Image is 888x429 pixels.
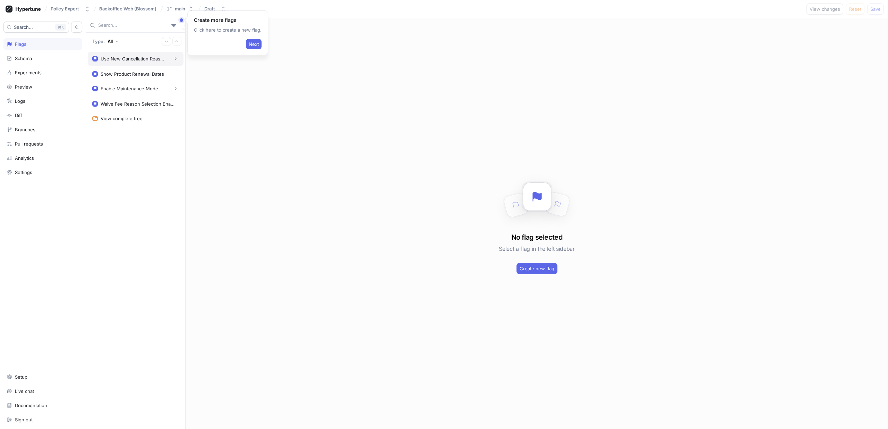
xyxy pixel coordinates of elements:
[15,113,22,118] div: Diff
[99,6,156,11] span: Backoffice Web (Blossom)
[846,3,864,15] button: Reset
[15,417,33,422] div: Sign out
[175,6,185,12] div: main
[870,7,881,11] span: Save
[810,7,840,11] span: View changes
[101,86,158,91] div: Enable Maintenance Mode
[806,3,843,15] button: View changes
[15,56,32,61] div: Schema
[520,266,554,271] span: Create new flag
[108,39,113,44] div: All
[15,41,26,47] div: Flags
[55,24,66,31] div: K
[51,6,79,12] div: Policy Expert
[92,39,105,44] p: Type:
[15,84,32,90] div: Preview
[14,25,33,29] span: Search...
[511,232,562,242] h3: No flag selected
[101,101,176,107] div: Waive Fee Reason Selection Enabled
[849,7,861,11] span: Reset
[162,37,171,46] button: Expand all
[15,98,25,104] div: Logs
[90,35,121,47] button: Type: All
[101,71,164,77] div: Show Product Renewal Dates
[15,374,27,380] div: Setup
[15,141,43,147] div: Pull requests
[3,22,69,33] button: Search...K
[15,403,47,408] div: Documentation
[202,3,229,15] button: Draft
[204,6,215,12] div: Draft
[15,388,34,394] div: Live chat
[3,399,82,411] a: Documentation
[15,170,32,175] div: Settings
[516,263,557,274] button: Create new flag
[48,3,93,15] button: Policy Expert
[164,3,196,15] button: main
[15,70,42,75] div: Experiments
[101,56,166,61] div: Use New Cancellation Reasons
[867,3,884,15] button: Save
[499,242,574,255] h5: Select a flag in the left sidebar
[15,155,34,161] div: Analytics
[101,116,143,121] div: View complete tree
[15,127,35,132] div: Branches
[172,37,181,46] button: Collapse all
[98,22,169,29] input: Search...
